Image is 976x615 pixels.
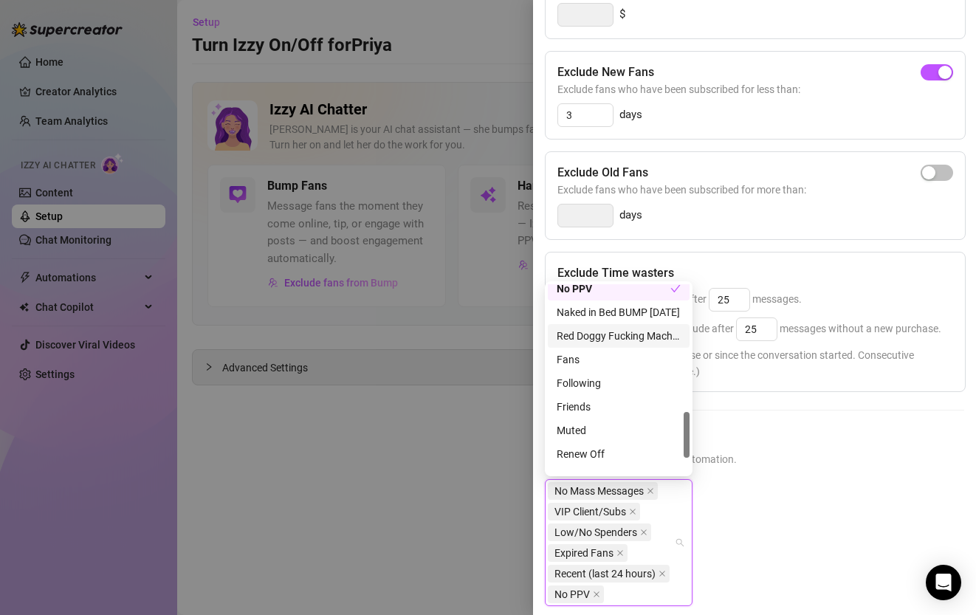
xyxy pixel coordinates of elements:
[619,6,625,24] span: $
[548,324,690,348] div: Red Doggy Fucking Machine 9.15.22
[557,351,681,368] div: Fans
[557,347,953,379] span: (Either since their last purchase or since the conversation started. Consecutive messages are cou...
[640,529,647,536] span: close
[554,586,590,602] span: No PPV
[557,164,648,182] h5: Exclude Old Fans
[557,63,654,81] h5: Exclude New Fans
[557,81,953,97] span: Exclude fans who have been subscribed for less than:
[616,549,624,557] span: close
[548,300,690,324] div: Naked in Bed BUMP 08.13.25
[629,508,636,515] span: close
[557,422,681,439] div: Muted
[557,399,681,415] div: Friends
[548,523,651,541] span: Low/No Spenders
[619,207,642,224] span: days
[557,328,681,344] div: Red Doggy Fucking Machine [DATE]
[557,375,681,391] div: Following
[670,284,681,294] span: check
[548,395,690,419] div: Friends
[593,591,600,598] span: close
[557,281,670,297] div: No PPV
[619,106,642,124] span: days
[554,524,637,540] span: Low/No Spenders
[548,277,690,300] div: No PPV
[548,348,690,371] div: Fans
[647,487,654,495] span: close
[557,323,941,334] span: If they have spent before, exclude after messages without a new purchase.
[548,371,690,395] div: Following
[548,585,604,603] span: No PPV
[554,504,626,520] span: VIP Client/Subs
[548,466,690,489] div: Renew On
[557,304,681,320] div: Naked in Bed BUMP [DATE]
[557,264,674,282] h5: Exclude Time wasters
[554,545,614,561] span: Expired Fans
[554,483,644,499] span: No Mass Messages
[557,470,681,486] div: Renew On
[545,451,964,467] span: Select lists to exclude from AI automation.
[659,570,666,577] span: close
[557,446,681,462] div: Renew Off
[548,482,658,500] span: No Mass Messages
[548,544,628,562] span: Expired Fans
[548,419,690,442] div: Muted
[554,566,656,582] span: Recent (last 24 hours)
[548,565,670,583] span: Recent (last 24 hours)
[545,428,964,448] h5: Exclude Fans Lists
[548,503,640,520] span: VIP Client/Subs
[926,565,961,600] div: Open Intercom Messenger
[548,442,690,466] div: Renew Off
[557,182,953,198] span: Exclude fans who have been subscribed for more than:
